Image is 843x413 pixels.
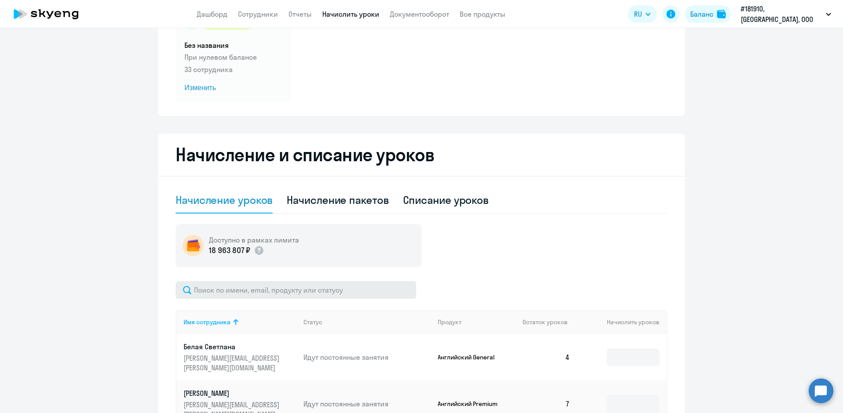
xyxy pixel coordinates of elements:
a: Все продукты [460,10,505,18]
div: Имя сотрудника [184,318,231,326]
a: Дашборд [197,10,227,18]
div: Начисление пакетов [287,193,389,207]
div: Списание уроков [403,193,489,207]
p: 33 сотрудника [184,64,282,75]
p: [PERSON_NAME] [184,388,282,398]
a: Отчеты [288,10,312,18]
p: Английский General [438,353,504,361]
a: Документооборот [390,10,449,18]
span: RU [634,9,642,19]
p: #181910, [GEOGRAPHIC_DATA], ООО [741,4,822,25]
a: Начислить уроки [322,10,379,18]
div: Продукт [438,318,461,326]
th: Начислить уроков [577,310,666,334]
p: Идут постоянные занятия [303,352,431,362]
div: Статус [303,318,322,326]
td: 4 [515,334,577,380]
div: Начисление уроков [176,193,273,207]
a: Сотрудники [238,10,278,18]
div: Остаток уроков [522,318,577,326]
h5: Без названия [184,40,282,50]
p: Белая Светлана [184,342,282,351]
button: Балансbalance [685,5,731,23]
span: Изменить [184,83,282,93]
div: Баланс [690,9,713,19]
span: Остаток уроков [522,318,568,326]
img: balance [717,10,726,18]
h2: Начисление и списание уроков [176,144,667,165]
h5: Доступно в рамках лимита [209,235,299,245]
input: Поиск по имени, email, продукту или статусу [176,281,416,299]
img: wallet-circle.png [183,235,204,256]
a: Белая Светлана[PERSON_NAME][EMAIL_ADDRESS][PERSON_NAME][DOMAIN_NAME] [184,342,296,373]
div: Статус [303,318,431,326]
p: Английский Premium [438,400,504,408]
p: Идут постоянные занятия [303,399,431,409]
div: Имя сотрудника [184,318,296,326]
button: #181910, [GEOGRAPHIC_DATA], ООО [736,4,836,25]
p: [PERSON_NAME][EMAIL_ADDRESS][PERSON_NAME][DOMAIN_NAME] [184,353,282,373]
p: 18 963 807 ₽ [209,245,250,256]
div: Продукт [438,318,516,326]
button: RU [628,5,657,23]
p: При нулевом балансе [184,52,282,62]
